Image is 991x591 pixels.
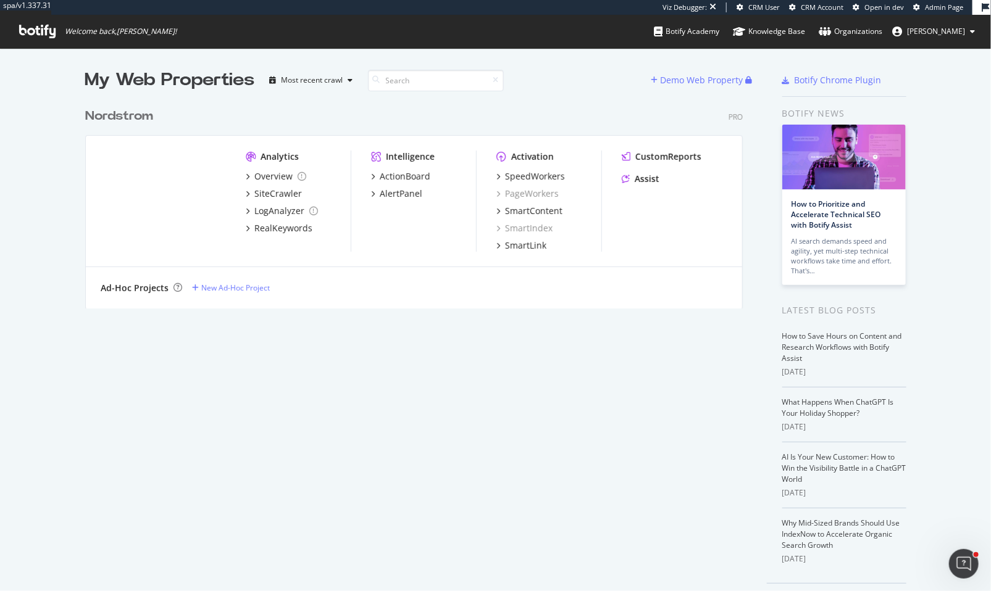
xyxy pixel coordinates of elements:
[907,26,965,36] span: kerry
[246,188,302,200] a: SiteCrawler
[782,107,906,120] div: Botify news
[85,93,753,308] div: grid
[201,283,270,293] div: New Ad-Hoc Project
[782,74,882,86] a: Botify Chrome Plugin
[795,74,882,86] div: Botify Chrome Plugin
[925,2,963,12] span: Admin Page
[748,2,780,12] span: CRM User
[65,27,177,36] span: Welcome back, [PERSON_NAME] !
[261,151,299,163] div: Analytics
[651,70,746,90] button: Demo Web Property
[782,452,906,484] a: AI Is Your New Customer: How to Win the Visibility Battle in a ChatGPT World
[782,125,906,189] img: How to Prioritize and Accelerate Technical SEO with Botify Assist
[265,70,358,90] button: Most recent crawl
[789,2,843,12] a: CRM Account
[246,170,306,183] a: Overview
[819,25,882,38] div: Organizations
[913,2,963,12] a: Admin Page
[505,239,546,252] div: SmartLink
[85,107,158,125] a: Nordstrom
[853,2,904,12] a: Open in dev
[101,151,226,250] img: Nordstrom.com
[651,75,746,85] a: Demo Web Property
[663,2,707,12] div: Viz Debugger:
[635,151,701,163] div: CustomReports
[246,222,312,234] a: RealKeywords
[792,199,881,230] a: How to Prioritize and Accelerate Technical SEO with Botify Assist
[386,151,435,163] div: Intelligence
[254,170,293,183] div: Overview
[801,2,843,12] span: CRM Account
[85,68,255,93] div: My Web Properties
[654,15,719,48] a: Botify Academy
[622,173,659,185] a: Assist
[782,553,906,564] div: [DATE]
[282,76,343,84] div: Most recent crawl
[192,283,270,293] a: New Ad-Hoc Project
[782,518,900,550] a: Why Mid-Sized Brands Should Use IndexNow to Accelerate Organic Search Growth
[819,15,882,48] a: Organizations
[733,15,805,48] a: Knowledge Base
[737,2,780,12] a: CRM User
[782,304,906,317] div: Latest Blog Posts
[496,170,565,183] a: SpeedWorkers
[380,170,430,183] div: ActionBoard
[661,74,743,86] div: Demo Web Property
[654,25,719,38] div: Botify Academy
[496,222,553,234] a: SmartIndex
[782,331,902,363] a: How to Save Hours on Content and Research Workflows with Botify Assist
[101,282,169,294] div: Ad-Hoc Projects
[733,25,805,38] div: Knowledge Base
[371,188,422,200] a: AlertPanel
[496,239,546,252] a: SmartLink
[254,205,304,217] div: LogAnalyzer
[635,173,659,185] div: Assist
[792,236,897,276] div: AI search demands speed and agility, yet multi-step technical workflows take time and effort. Tha...
[371,170,430,183] a: ActionBoard
[254,222,312,234] div: RealKeywords
[949,549,979,579] iframe: Intercom live chat
[864,2,904,12] span: Open in dev
[254,188,302,200] div: SiteCrawler
[380,188,422,200] div: AlertPanel
[782,397,894,418] a: What Happens When ChatGPT Is Your Holiday Shopper?
[85,107,153,125] div: Nordstrom
[782,421,906,432] div: [DATE]
[505,205,562,217] div: SmartContent
[505,170,565,183] div: SpeedWorkers
[622,151,701,163] a: CustomReports
[368,70,504,91] input: Search
[496,188,559,200] a: PageWorkers
[729,112,743,122] div: Pro
[246,205,318,217] a: LogAnalyzer
[882,22,985,41] button: [PERSON_NAME]
[782,487,906,498] div: [DATE]
[496,205,562,217] a: SmartContent
[782,366,906,378] div: [DATE]
[511,151,554,163] div: Activation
